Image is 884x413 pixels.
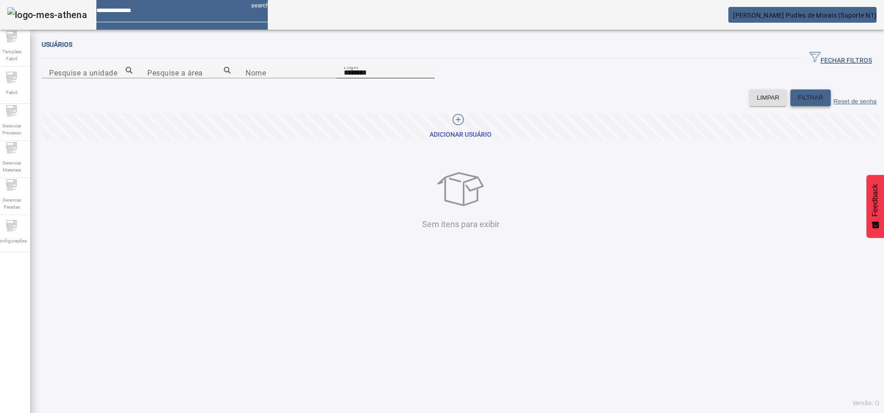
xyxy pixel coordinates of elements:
span: Feedback [871,184,879,216]
p: Sem itens para exibir [44,218,877,230]
mat-label: Pesquise a área [147,68,203,77]
div: Adicionar Usuário [429,130,492,140]
mat-label: Login [344,63,359,70]
input: Number [49,67,133,78]
button: Reset de senha [831,89,879,106]
mat-label: Nome [246,68,266,77]
span: Fabril [3,86,20,99]
span: FECHAR FILTROS [809,51,872,65]
span: FILTRAR [798,93,823,102]
button: FILTRAR [790,89,831,106]
mat-label: Pesquise a unidade [49,68,117,77]
input: Number [147,67,231,78]
button: Feedback - Mostrar pesquisa [866,175,884,238]
button: FECHAR FILTROS [802,50,879,67]
span: LIMPAR [757,93,779,102]
span: [PERSON_NAME] Pudles de Morais (Suporte N1) [733,12,877,19]
button: Adicionar Usuário [42,113,879,140]
span: Usuários [42,41,72,48]
img: logo-mes-athena [7,7,87,22]
label: Reset de senha [833,98,877,105]
button: LIMPAR [749,89,787,106]
span: Versão: () [852,400,879,407]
